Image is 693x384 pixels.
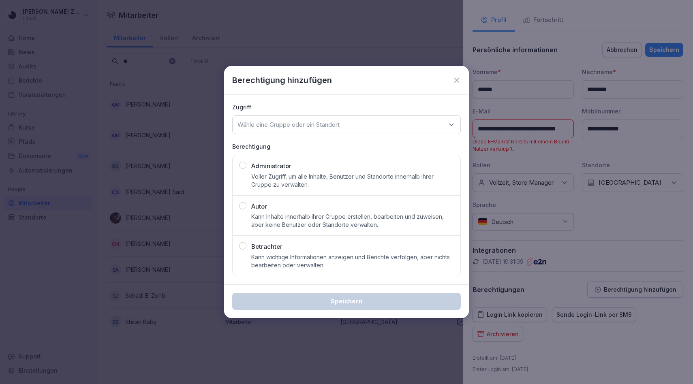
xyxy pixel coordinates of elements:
[232,142,461,151] p: Berechtigung
[251,242,282,252] p: Betrachter
[232,103,461,111] p: Zugriff
[251,213,454,229] p: Kann Inhalte innerhalb ihrer Gruppe erstellen, bearbeiten und zuweisen, aber keine Benutzer oder ...
[251,202,267,211] p: Autor
[251,162,291,171] p: Administrator
[251,173,454,189] p: Voller Zugriff, um alle Inhalte, Benutzer und Standorte innerhalb ihrer Gruppe zu verwalten.
[237,121,340,129] p: Wähle eine Gruppe oder ein Standort
[239,297,454,306] div: Speichern
[232,74,332,86] p: Berechtigung hinzufügen
[232,293,461,310] button: Speichern
[251,253,454,269] p: Kann wichtige Informationen anzeigen und Berichte verfolgen, aber nichts bearbeiten oder verwalten.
